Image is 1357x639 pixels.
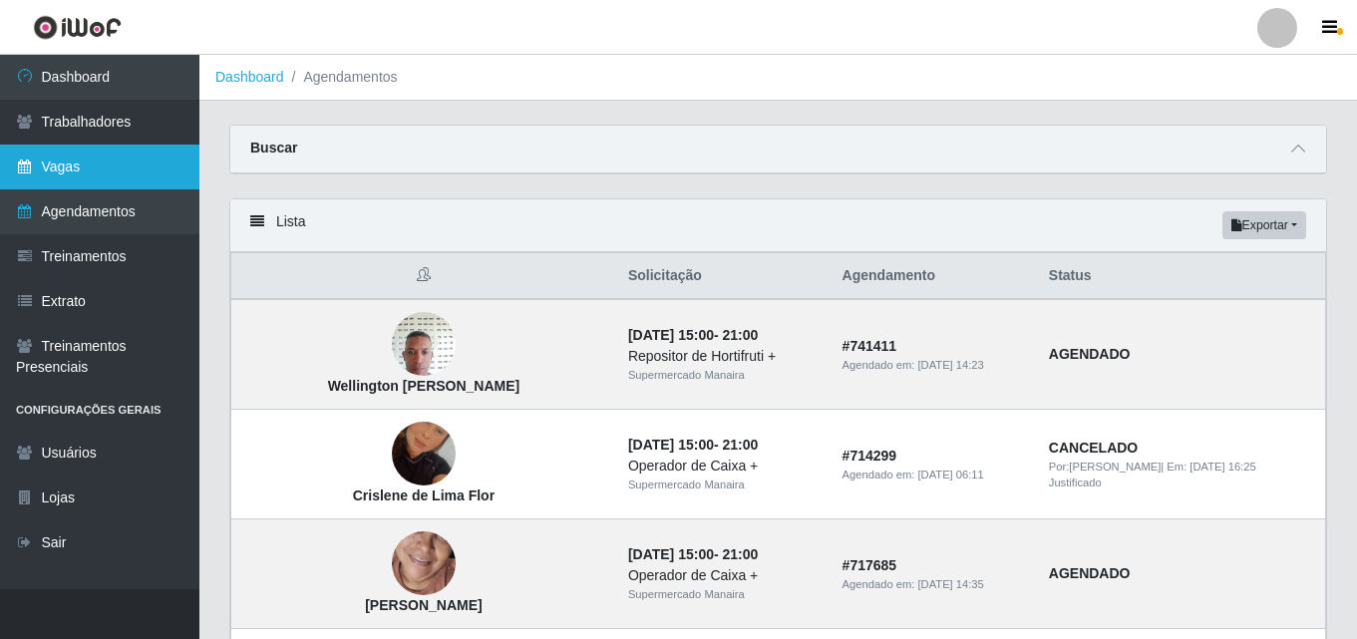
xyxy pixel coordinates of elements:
[1049,475,1313,491] div: Justificado
[843,576,1025,593] div: Agendado em:
[843,557,897,573] strong: # 717685
[831,253,1037,300] th: Agendamento
[392,397,456,510] img: Crislene de Lima Flor
[723,437,759,453] time: 21:00
[628,546,758,562] strong: -
[392,494,456,633] img: Angelica Trajano da Silva
[628,327,758,343] strong: -
[628,327,714,343] time: [DATE] 15:00
[628,367,819,384] div: Supermercado Manaira
[1049,346,1131,362] strong: AGENDADO
[1222,211,1306,239] button: Exportar
[1049,565,1131,581] strong: AGENDADO
[917,469,983,480] time: [DATE] 06:11
[628,477,819,493] div: Supermercado Manaira
[250,140,297,156] strong: Buscar
[1189,461,1255,473] time: [DATE] 16:25
[843,467,1025,483] div: Agendado em:
[628,437,758,453] strong: -
[616,253,831,300] th: Solicitação
[392,302,456,387] img: Wellington Cícero Alves Simplício
[628,456,819,477] div: Operador de Caixa +
[365,597,482,613] strong: [PERSON_NAME]
[843,448,897,464] strong: # 714299
[215,69,284,85] a: Dashboard
[353,487,495,503] strong: Crislene de Lima Flor
[723,546,759,562] time: 21:00
[628,437,714,453] time: [DATE] 15:00
[1037,253,1326,300] th: Status
[284,67,398,88] li: Agendamentos
[628,586,819,603] div: Supermercado Manaira
[1049,459,1313,476] div: | Em:
[328,378,520,394] strong: Wellington [PERSON_NAME]
[723,327,759,343] time: 21:00
[917,359,983,371] time: [DATE] 14:23
[1049,440,1138,456] strong: CANCELADO
[843,338,897,354] strong: # 741411
[917,578,983,590] time: [DATE] 14:35
[628,565,819,586] div: Operador de Caixa +
[628,546,714,562] time: [DATE] 15:00
[230,199,1326,252] div: Lista
[843,357,1025,374] div: Agendado em:
[628,346,819,367] div: Repositor de Hortifruti +
[199,55,1357,101] nav: breadcrumb
[33,15,122,40] img: CoreUI Logo
[1049,461,1162,473] span: Por: [PERSON_NAME]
